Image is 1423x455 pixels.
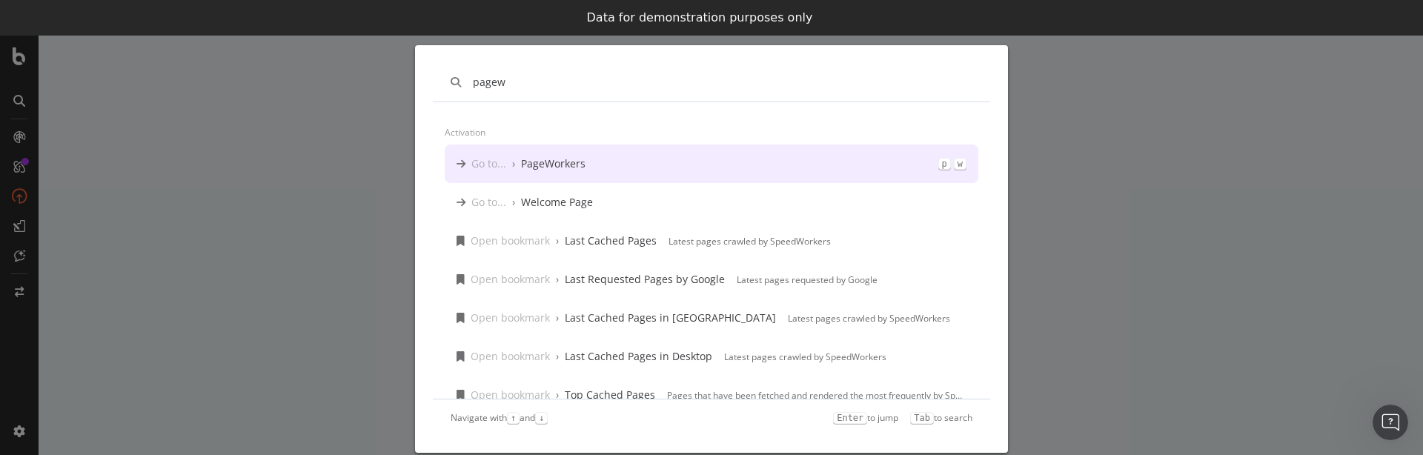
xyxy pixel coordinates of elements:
[565,349,712,364] div: Last Cached Pages in Desktop
[521,195,593,210] div: Welcome Page
[565,310,776,325] div: Last Cached Pages in [GEOGRAPHIC_DATA]
[556,388,559,402] div: ›
[565,233,657,248] div: Last Cached Pages
[451,411,548,424] div: Navigate with and
[667,389,966,402] div: Pages that have been fetched and rendered the most frequently by SpeedWorkers
[521,156,586,171] div: PageWorkers
[512,195,515,210] div: ›
[415,45,1008,453] div: modal
[556,272,559,287] div: ›
[471,233,550,248] div: Open bookmark
[471,310,550,325] div: Open bookmark
[471,156,506,171] div: Go to...
[507,412,520,424] kbd: ↑
[473,75,972,90] input: Type a command or search…
[445,120,978,145] div: Activation
[954,158,966,170] kbd: w
[512,156,515,171] div: ›
[587,10,813,25] div: Data for demonstration purposes only
[565,272,725,287] div: Last Requested Pages by Google
[910,412,934,424] kbd: Tab
[910,411,972,424] div: to search
[938,158,951,170] kbd: p
[669,235,831,248] div: Latest pages crawled by SpeedWorkers
[535,412,548,424] kbd: ↓
[737,273,878,286] div: Latest pages requested by Google
[724,351,886,363] div: Latest pages crawled by SpeedWorkers
[1373,405,1408,440] iframe: Intercom live chat
[556,233,559,248] div: ›
[833,412,867,424] kbd: Enter
[471,195,506,210] div: Go to...
[556,349,559,364] div: ›
[471,349,550,364] div: Open bookmark
[788,312,950,325] div: Latest pages crawled by SpeedWorkers
[471,388,550,402] div: Open bookmark
[833,411,898,424] div: to jump
[565,388,655,402] div: Top Cached Pages
[471,272,550,287] div: Open bookmark
[556,310,559,325] div: ›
